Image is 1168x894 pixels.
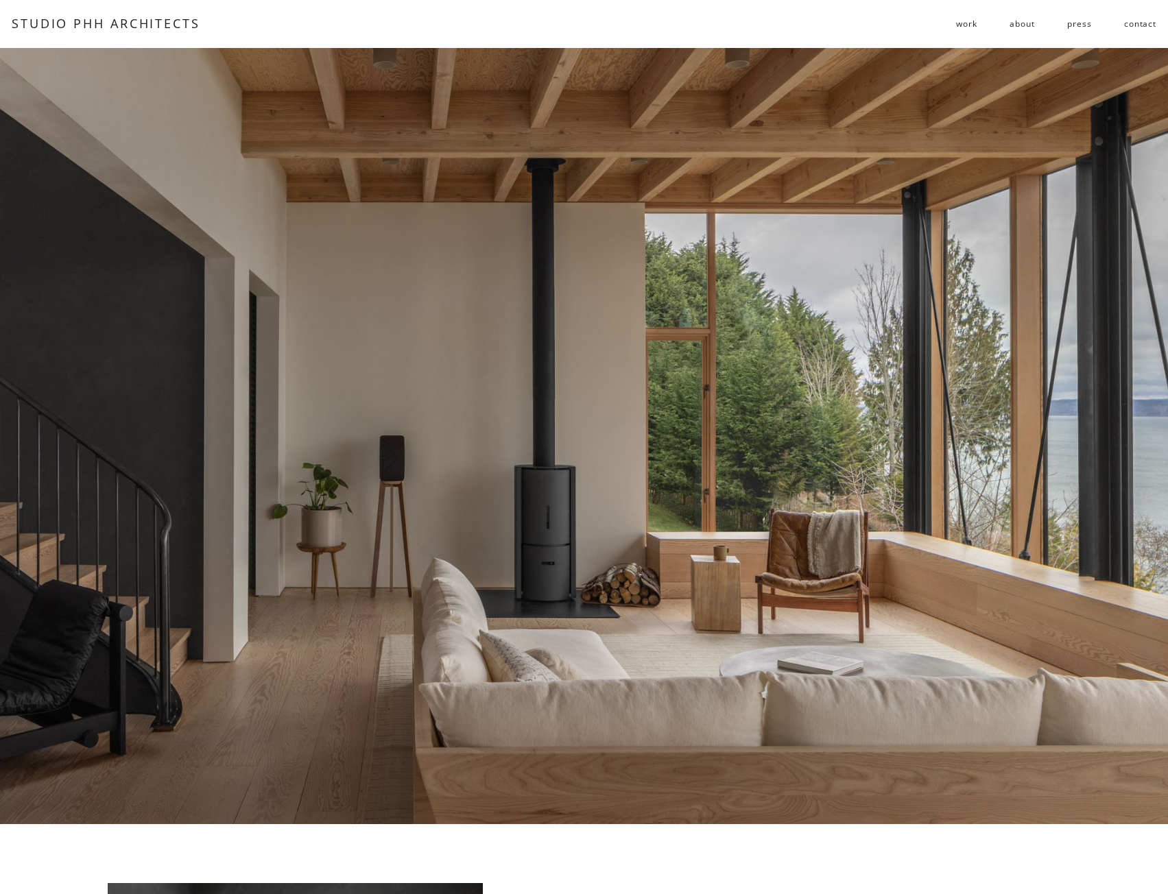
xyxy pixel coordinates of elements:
[12,15,200,32] a: STUDIO PHH ARCHITECTS
[1124,13,1156,35] a: contact
[1010,13,1034,35] a: about
[956,14,977,34] span: work
[1067,13,1091,35] a: press
[956,13,977,35] a: folder dropdown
